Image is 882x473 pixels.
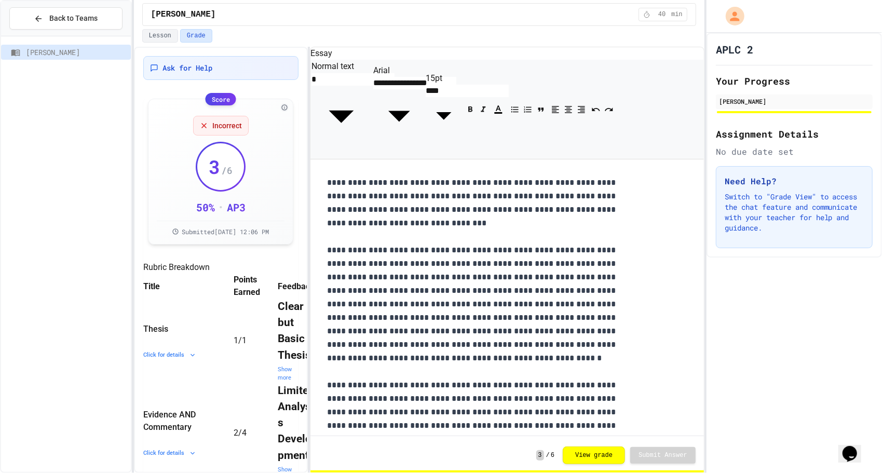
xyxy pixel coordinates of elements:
[551,451,554,460] span: 6
[221,163,233,178] span: / 6
[562,101,575,117] button: Align Center
[238,428,247,438] span: / 4
[180,29,212,43] button: Grade
[234,428,238,438] span: 2
[143,261,298,274] h5: Rubric Breakdown
[196,200,215,214] div: 50 %
[603,101,615,117] button: Redo (⌘+⇧+Z)
[143,322,221,336] div: Thesis
[522,101,534,117] button: Numbered List
[311,60,371,73] div: Normal text
[725,175,864,187] h3: Need Help?
[715,4,747,28] div: My Account
[238,335,247,345] span: / 1
[278,300,311,361] strong: Clear but Basic Thesis
[143,408,221,435] div: Evidence AND Commentary
[142,29,178,43] button: Lesson
[464,101,477,117] button: Bold (⌘+B)
[206,93,236,105] div: Score
[143,281,160,291] span: Title
[310,47,704,60] h6: Essay
[546,451,550,460] span: /
[563,447,625,464] button: View grade
[162,63,212,73] span: Ask for Help
[209,156,220,177] span: 3
[26,47,127,58] span: [PERSON_NAME]
[212,120,242,131] span: Incorrect
[639,451,687,460] span: Submit Answer
[278,281,315,291] span: Feedback
[477,101,490,117] button: Italic (⌘+I)
[151,8,216,21] span: [PERSON_NAME]
[725,192,864,233] p: Switch to "Grade View" to access the chat feature and communicate with your teacher for help and ...
[278,366,315,383] div: Show more
[426,72,462,85] div: 15pt
[838,431,872,463] iframe: chat widget
[671,10,683,19] span: min
[575,101,588,117] button: Align Right
[719,97,870,106] div: [PERSON_NAME]
[278,384,317,462] strong: Limited Analysis Development
[716,127,873,141] h2: Assignment Details
[590,101,602,117] button: Undo (⌘+Z)
[716,74,873,88] h2: Your Progress
[654,10,670,19] span: 40
[49,13,98,24] span: Back to Teams
[219,200,223,214] div: •
[549,101,562,117] button: Align Left
[716,42,753,57] h1: APLC 2
[143,351,221,360] div: Click for details
[227,200,246,214] div: AP 3
[716,145,873,158] div: No due date set
[536,450,544,461] span: 3
[182,227,269,236] span: Submitted [DATE] 12:06 PM
[234,274,278,299] span: Points Earned
[234,335,238,345] span: 1
[535,101,547,117] button: Quote
[509,101,521,117] button: Bullet List
[143,449,221,458] div: Click for details
[373,64,425,77] div: Arial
